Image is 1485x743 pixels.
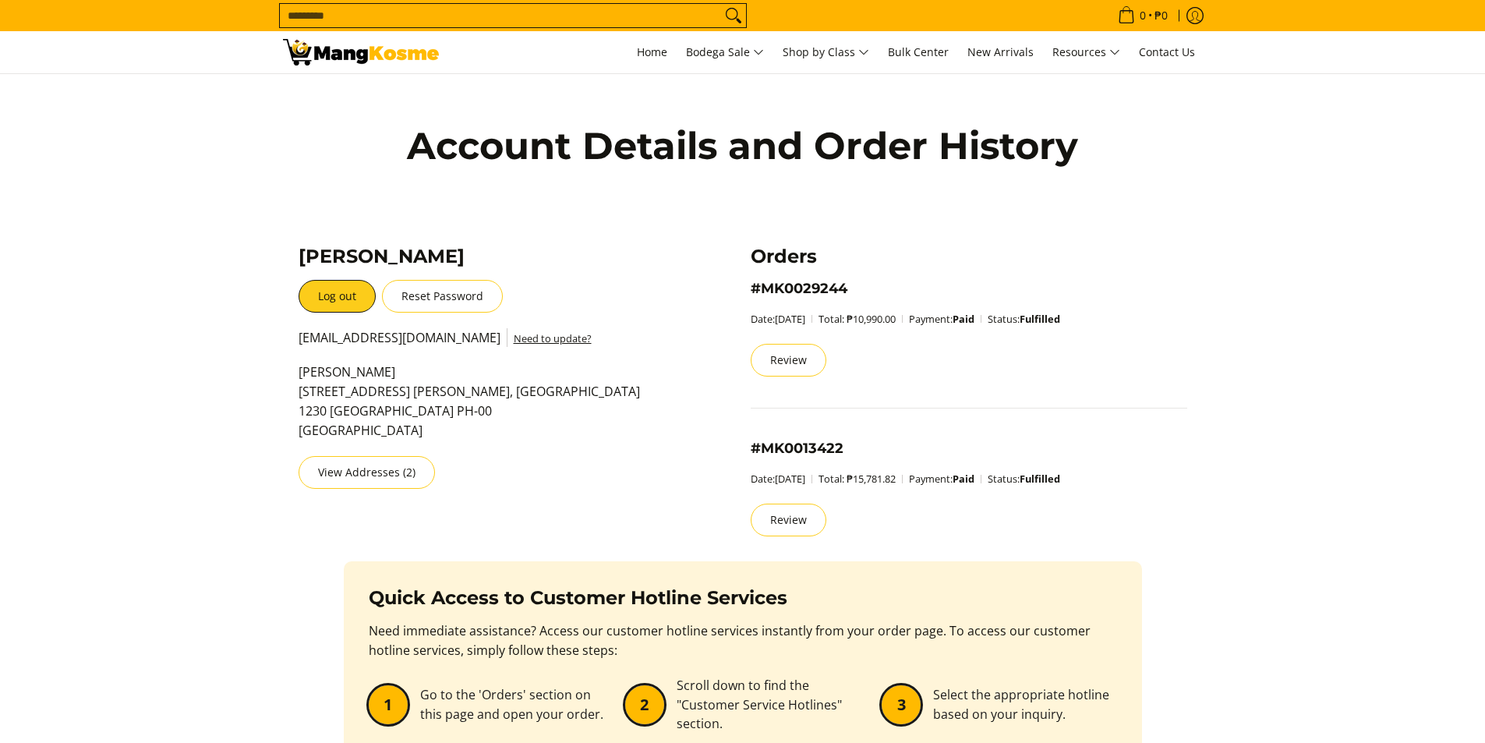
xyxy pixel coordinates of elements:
[880,31,956,73] a: Bulk Center
[775,312,805,326] time: [DATE]
[625,685,664,724] div: 2
[420,686,603,723] span: Go to the 'Orders' section on this page and open your order.
[751,472,1060,486] small: Date: Total: ₱15,781.82 Payment: Status:
[967,44,1034,59] span: New Arrivals
[1131,31,1203,73] a: Contact Us
[1052,43,1120,62] span: Resources
[400,122,1086,169] h1: Account Details and Order History
[369,685,408,724] div: 1
[369,586,1117,610] h2: Quick Access to Customer Hotline Services
[775,472,805,486] time: [DATE]
[454,31,1203,73] nav: Main Menu
[783,43,869,62] span: Shop by Class
[751,280,847,297] a: #MK0029244
[299,363,659,455] p: [PERSON_NAME] [STREET_ADDRESS] [PERSON_NAME], [GEOGRAPHIC_DATA] 1230 [GEOGRAPHIC_DATA] PH-00 [GEO...
[721,4,746,27] button: Search
[677,677,842,733] span: Scroll down to find the "Customer Service Hotlines" section.
[1113,7,1172,24] span: •
[751,344,826,377] a: Review
[751,440,843,457] a: #MK0013422
[1020,312,1060,326] strong: Fulfilled
[299,280,376,313] a: Log out
[686,43,764,62] span: Bodega Sale
[751,504,826,536] a: Review
[888,44,949,59] span: Bulk Center
[1152,10,1170,21] span: ₱0
[751,312,1060,326] small: Date: Total: ₱10,990.00 Payment: Status:
[382,280,503,313] button: Reset Password
[953,472,974,486] strong: Paid
[299,328,659,363] p: [EMAIL_ADDRESS][DOMAIN_NAME]
[953,312,974,326] strong: Paid
[1045,31,1128,73] a: Resources
[637,44,667,59] span: Home
[299,456,435,489] a: View Addresses (2)
[678,31,772,73] a: Bodega Sale
[1137,10,1148,21] span: 0
[629,31,675,73] a: Home
[751,245,1187,268] h3: Orders
[369,621,1117,676] p: Need immediate assistance? Access our customer hotline services instantly from your order page. T...
[1139,44,1195,59] span: Contact Us
[960,31,1041,73] a: New Arrivals
[933,686,1109,723] span: Select the appropriate hotline based on your inquiry.
[882,685,921,724] div: 3
[514,331,592,345] a: Need to update?
[299,245,659,268] h3: [PERSON_NAME]
[775,31,877,73] a: Shop by Class
[1020,472,1060,486] strong: Fulfilled
[283,39,439,65] img: Account | Mang Kosme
